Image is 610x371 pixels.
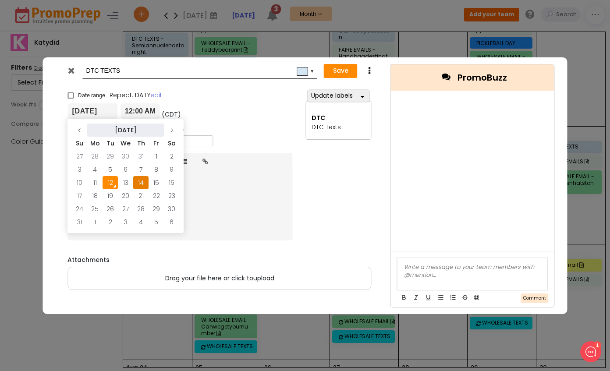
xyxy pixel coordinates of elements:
[521,293,548,304] button: Comment
[164,137,179,150] th: Sa
[118,202,133,216] td: 27
[72,137,87,150] th: Su
[118,150,133,163] td: 30
[72,176,87,189] td: 10
[164,163,179,176] td: 9
[118,189,133,202] td: 20
[87,163,103,176] td: 4
[72,150,87,163] td: 27
[87,150,103,163] td: 28
[87,189,103,202] td: 18
[72,163,87,176] td: 3
[87,216,103,229] td: 1
[72,216,87,229] td: 31
[312,113,365,123] div: DTC
[133,176,149,189] td: 14
[149,216,164,229] td: 5
[103,176,118,189] td: 12
[164,216,179,229] td: 6
[160,104,180,119] div: (CDT)
[68,267,371,290] label: Drag your file here or click to
[103,137,118,150] th: Tu
[149,137,164,150] th: Fr
[149,150,164,163] td: 1
[103,202,118,216] td: 26
[25,39,151,49] h2: What can we do to help?
[67,103,117,119] input: From date
[307,89,369,102] button: Update labels
[87,137,103,150] th: Mo
[121,103,160,119] input: Start time
[72,202,87,216] td: 24
[164,189,179,202] td: 23
[324,64,358,78] button: Save
[133,202,149,216] td: 28
[457,71,507,84] span: PromoBuzz
[133,189,149,202] td: 21
[310,67,314,74] div: ▼
[133,137,149,150] th: Th
[118,176,133,189] td: 13
[149,176,164,189] td: 15
[25,22,151,35] h1: Hello [PERSON_NAME]!
[580,341,601,362] iframe: gist-messenger-bubble-iframe
[103,189,118,202] td: 19
[164,176,179,189] td: 16
[133,150,149,163] td: 31
[149,202,164,216] td: 29
[312,123,365,132] div: DTC Texts
[87,202,103,216] td: 25
[149,163,164,176] td: 8
[164,150,179,163] td: 2
[196,153,215,170] a: Insert link
[110,91,162,99] span: Repeat: DAILY
[118,137,133,150] th: We
[149,189,164,202] td: 22
[78,92,105,99] span: Date range
[87,176,103,189] td: 11
[118,163,133,176] td: 6
[73,306,111,312] span: We run on Gist
[86,63,311,79] input: Add name...
[253,274,274,283] span: upload
[103,163,118,176] td: 5
[133,216,149,229] td: 4
[118,216,133,229] td: 3
[174,153,194,170] a: Indent
[87,124,164,137] th: [DATE]
[57,62,105,69] span: New conversation
[164,202,179,216] td: 30
[133,163,149,176] td: 7
[67,256,371,264] h6: Attachments
[103,216,118,229] td: 2
[72,189,87,202] td: 17
[103,150,118,163] td: 29
[150,91,162,99] a: edit
[7,57,168,75] button: New conversation
[147,125,184,134] label: Promo code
